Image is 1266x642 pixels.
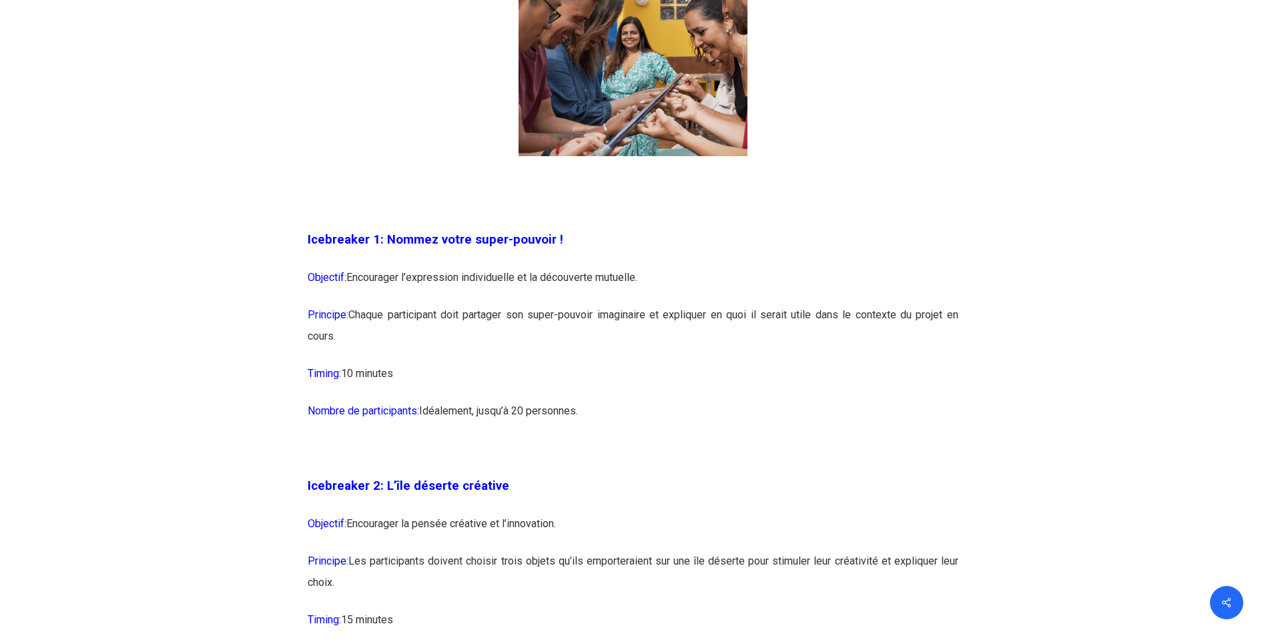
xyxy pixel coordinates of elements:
[308,363,958,400] p: 10 minutes
[308,513,958,551] p: Encourager la pensée créative et l’innovation.
[308,271,346,284] span: Objectif:
[308,551,958,609] p: Les participants doivent choisir trois objets qu’ils emporteraient sur une île déserte pour stimu...
[308,267,958,304] p: Encourager l’expression individuelle et la découverte mutuelle.
[308,478,509,493] span: Icebreaker 2: L’île déserte créative
[308,308,348,321] span: Principe:
[308,367,341,380] span: Timing:
[308,404,419,417] span: Nombre de participants:
[308,232,563,247] span: Icebreaker 1: Nommez votre super-pouvoir !
[308,517,346,530] span: Objectif:
[308,304,958,363] p: Chaque participant doit partager son super-pouvoir imaginaire et expliquer en quoi il serait util...
[308,613,341,626] span: Timing:
[308,555,348,567] span: Principe:
[308,400,958,438] p: Idéalement, jusqu’à 20 personnes.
